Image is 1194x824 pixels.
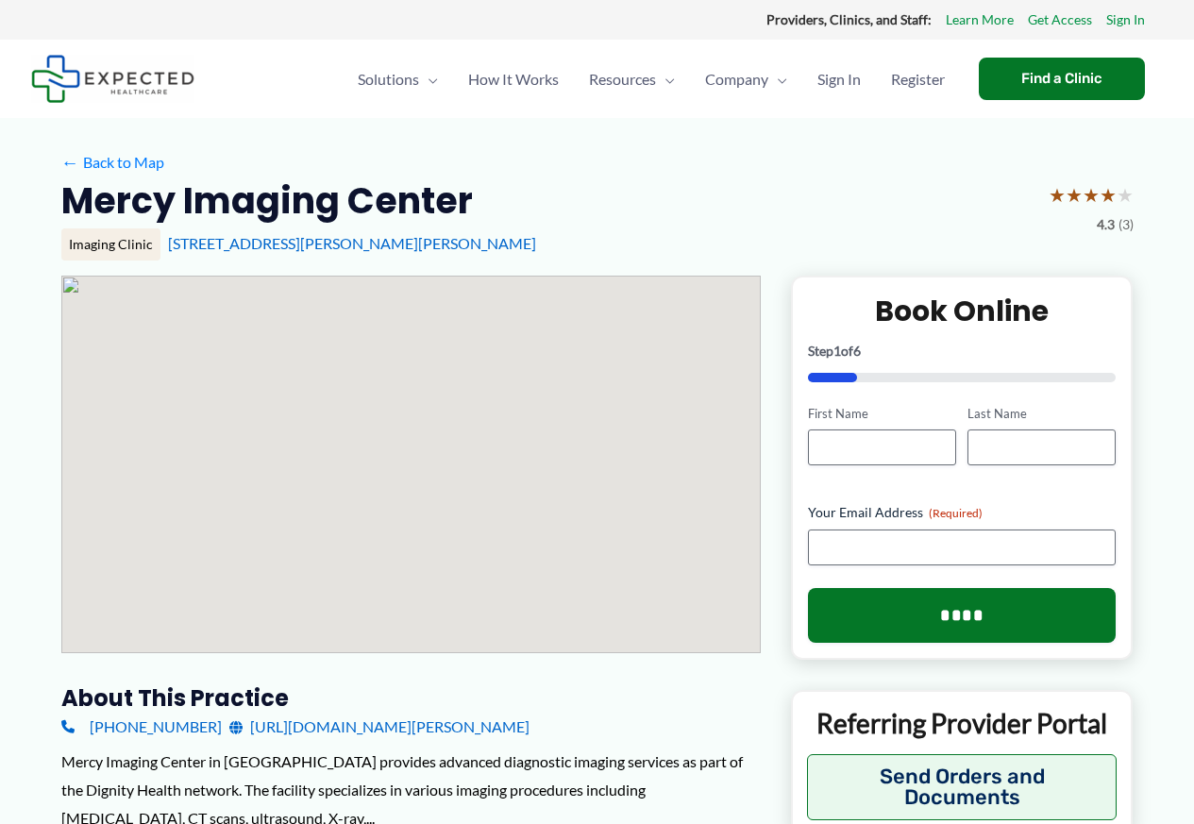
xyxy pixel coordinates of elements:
[817,46,861,112] span: Sign In
[589,46,656,112] span: Resources
[802,46,876,112] a: Sign In
[1083,177,1100,212] span: ★
[358,46,419,112] span: Solutions
[1049,177,1066,212] span: ★
[808,503,1117,522] label: Your Email Address
[343,46,453,112] a: SolutionsMenu Toggle
[343,46,960,112] nav: Primary Site Navigation
[1100,177,1117,212] span: ★
[1117,177,1134,212] span: ★
[929,506,983,520] span: (Required)
[833,343,841,359] span: 1
[979,58,1145,100] a: Find a Clinic
[61,683,761,713] h3: About this practice
[766,11,932,27] strong: Providers, Clinics, and Staff:
[967,405,1116,423] label: Last Name
[31,55,194,103] img: Expected Healthcare Logo - side, dark font, small
[61,228,160,261] div: Imaging Clinic
[853,343,861,359] span: 6
[453,46,574,112] a: How It Works
[1106,8,1145,32] a: Sign In
[61,153,79,171] span: ←
[705,46,768,112] span: Company
[61,148,164,177] a: ←Back to Map
[168,234,536,252] a: [STREET_ADDRESS][PERSON_NAME][PERSON_NAME]
[1118,212,1134,237] span: (3)
[656,46,675,112] span: Menu Toggle
[1028,8,1092,32] a: Get Access
[808,345,1117,358] p: Step of
[419,46,438,112] span: Menu Toggle
[229,713,530,741] a: [URL][DOMAIN_NAME][PERSON_NAME]
[891,46,945,112] span: Register
[574,46,690,112] a: ResourcesMenu Toggle
[807,706,1118,740] p: Referring Provider Portal
[807,754,1118,820] button: Send Orders and Documents
[1097,212,1115,237] span: 4.3
[468,46,559,112] span: How It Works
[876,46,960,112] a: Register
[1066,177,1083,212] span: ★
[808,405,956,423] label: First Name
[946,8,1014,32] a: Learn More
[768,46,787,112] span: Menu Toggle
[690,46,802,112] a: CompanyMenu Toggle
[61,177,473,224] h2: Mercy Imaging Center
[61,713,222,741] a: [PHONE_NUMBER]
[808,293,1117,329] h2: Book Online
